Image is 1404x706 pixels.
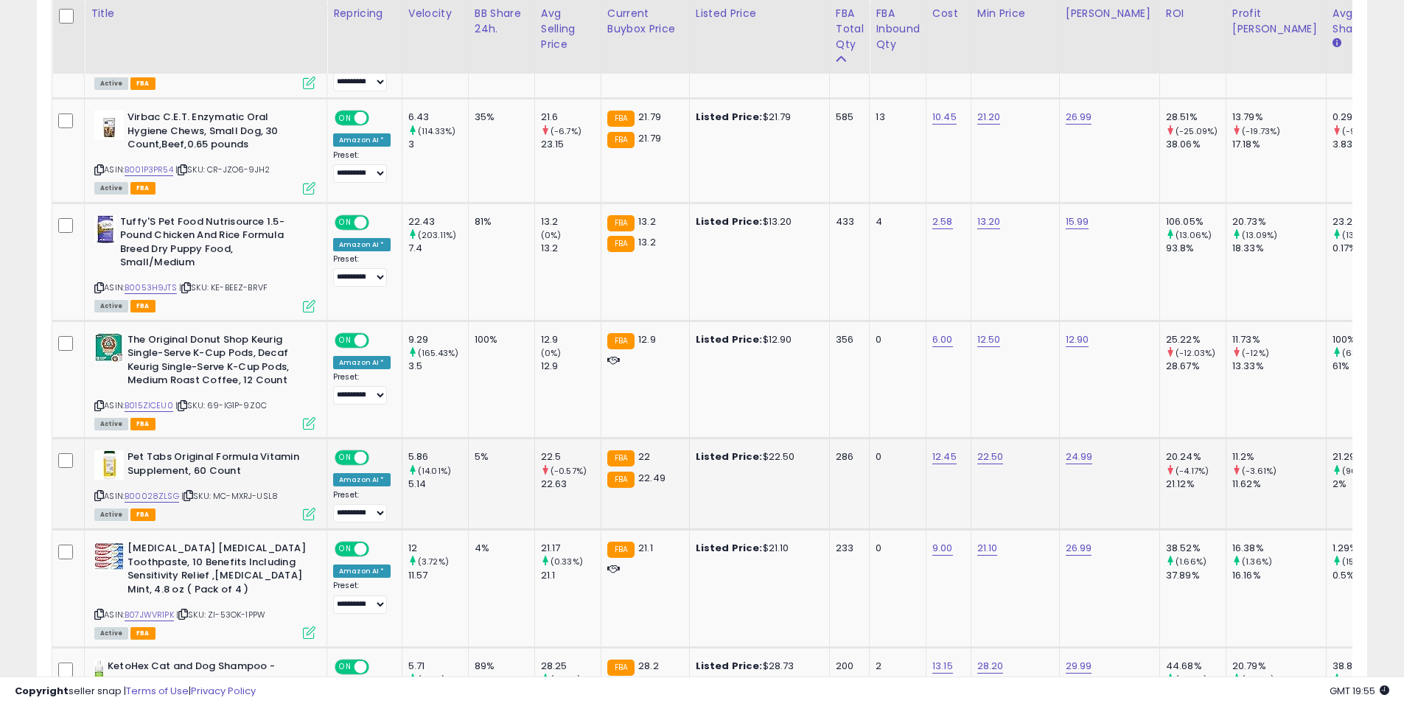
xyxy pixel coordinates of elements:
div: 1.29% [1333,542,1392,555]
span: | SKU: 69-IG1P-9Z0C [175,399,267,411]
div: 100% [475,333,523,346]
div: 13 [876,111,915,124]
span: ON [336,452,355,464]
small: (1.66%) [1176,556,1206,567]
small: (-12.03%) [1176,347,1215,359]
div: ASIN: [94,20,315,88]
a: 15.99 [1066,214,1089,229]
div: $28.73 [696,660,818,673]
small: (1.36%) [1242,556,1272,567]
div: ASIN: [94,450,315,519]
div: 5.86 [408,450,468,464]
img: 31ilQYpqicL._SL40_.jpg [94,660,104,689]
div: ASIN: [94,333,315,429]
small: (14.01%) [418,465,451,477]
div: 11.2% [1232,450,1326,464]
div: 0.5% [1333,569,1392,582]
div: Title [91,6,321,21]
small: (165.43%) [418,347,458,359]
span: 21.79 [638,131,661,145]
div: Avg Selling Price [541,6,595,52]
small: (-92.43%) [1342,125,1383,137]
div: 356 [836,333,859,346]
small: (13600%) [1342,229,1383,241]
span: FBA [130,182,156,195]
small: (63.93%) [1342,347,1380,359]
div: 28.25 [541,660,601,673]
span: ON [336,661,355,674]
span: 12.9 [638,332,656,346]
div: $21.79 [696,111,818,124]
span: 21.1 [638,541,653,555]
div: 81% [475,215,523,228]
div: Current Buybox Price [607,6,683,37]
small: FBA [607,450,635,466]
div: 2 [876,660,915,673]
a: 22.50 [977,450,1004,464]
div: 11.57 [408,569,468,582]
a: 29.99 [1066,659,1092,674]
a: Privacy Policy [191,684,256,698]
small: FBA [607,472,635,488]
small: (0.33%) [551,556,583,567]
div: Amazon AI * [333,238,391,251]
img: 610ZsSvw4sL._SL40_.jpg [94,542,124,571]
span: 2025-10-13 19:55 GMT [1330,684,1389,698]
div: $22.50 [696,450,818,464]
a: 12.50 [977,332,1001,347]
div: 3.83% [1333,138,1392,151]
small: (-6.7%) [551,125,581,137]
div: 2% [1333,478,1392,491]
small: FBA [607,333,635,349]
a: 12.45 [932,450,957,464]
small: (-0.57%) [551,465,587,477]
small: (-3.61%) [1242,465,1276,477]
div: ASIN: [94,215,315,311]
span: | SKU: KE-BEEZ-BRVF [179,282,268,293]
div: Min Price [977,6,1053,21]
div: 16.38% [1232,542,1326,555]
div: $12.90 [696,333,818,346]
div: Repricing [333,6,396,21]
a: 21.20 [977,110,1001,125]
span: OFF [367,543,391,556]
span: ON [336,543,355,556]
span: | SKU: ZI-53OK-1PPW [176,609,265,621]
div: 23.29% [1333,215,1392,228]
div: Amazon AI * [333,356,391,369]
div: Amazon AI * [333,565,391,578]
div: 233 [836,542,859,555]
div: 5% [475,450,523,464]
b: Listed Price: [696,659,763,673]
small: FBA [607,660,635,676]
span: All listings currently available for purchase on Amazon [94,418,128,430]
img: 41SYyLWNFUL._SL40_.jpg [94,111,124,140]
span: 22.49 [638,471,666,485]
div: 22.43 [408,215,468,228]
div: 100% [1333,333,1392,346]
div: 20.79% [1232,660,1326,673]
strong: Copyright [15,684,69,698]
a: 28.20 [977,659,1004,674]
span: FBA [130,300,156,312]
b: Listed Price: [696,450,763,464]
a: Terms of Use [126,684,189,698]
div: 5.14 [408,478,468,491]
a: 24.99 [1066,450,1093,464]
div: 0.17% [1333,242,1392,255]
span: All listings currently available for purchase on Amazon [94,508,128,521]
div: 18.33% [1232,242,1326,255]
div: 21.12% [1166,478,1226,491]
div: 37.89% [1166,569,1226,582]
div: Amazon AI * [333,473,391,486]
img: 41WWlSbEQSL._SL40_.jpg [94,450,124,480]
span: OFF [367,216,391,228]
small: (13.09%) [1242,229,1277,241]
small: (158%) [1342,556,1370,567]
small: (0%) [541,347,562,359]
span: 28.2 [638,659,659,673]
div: 4% [475,542,523,555]
div: 38.86% [1333,660,1392,673]
div: 21.29% [1333,450,1392,464]
div: ROI [1166,6,1220,21]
